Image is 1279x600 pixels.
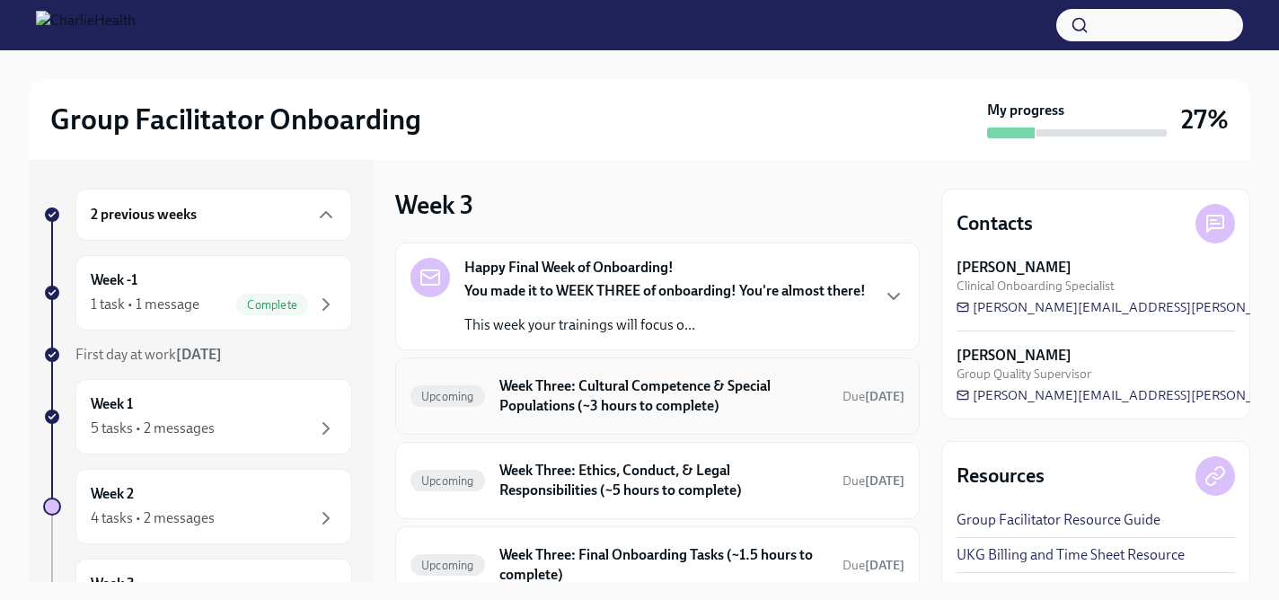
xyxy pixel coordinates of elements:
[842,389,904,404] span: Due
[236,298,308,312] span: Complete
[1181,103,1229,136] h3: 27%
[464,315,866,335] p: This week your trainings will focus o...
[91,205,197,225] h6: 2 previous weeks
[410,390,485,403] span: Upcoming
[176,346,222,363] strong: [DATE]
[410,373,904,419] a: UpcomingWeek Three: Cultural Competence & Special Populations (~3 hours to complete)Due[DATE]
[842,472,904,490] span: September 1st, 2025 10:00
[499,461,828,500] h6: Week Three: Ethics, Conduct, & Legal Responsibilities (~5 hours to complete)
[36,11,136,40] img: CharlieHealth
[842,557,904,574] span: August 30th, 2025 10:00
[499,545,828,585] h6: Week Three: Final Onboarding Tasks (~1.5 hours to complete)
[43,469,352,544] a: Week 24 tasks • 2 messages
[957,580,1121,600] a: How to Submit an IT Ticket
[842,473,904,489] span: Due
[91,295,199,314] div: 1 task • 1 message
[91,394,133,414] h6: Week 1
[75,189,352,241] div: 2 previous weeks
[91,508,215,528] div: 4 tasks • 2 messages
[957,545,1185,565] a: UKG Billing and Time Sheet Resource
[957,510,1160,530] a: Group Facilitator Resource Guide
[464,282,866,299] strong: You made it to WEEK THREE of onboarding! You're almost there!
[50,101,421,137] h2: Group Facilitator Onboarding
[987,101,1064,120] strong: My progress
[957,210,1033,237] h4: Contacts
[957,278,1115,295] span: Clinical Onboarding Specialist
[410,542,904,588] a: UpcomingWeek Three: Final Onboarding Tasks (~1.5 hours to complete)Due[DATE]
[865,389,904,404] strong: [DATE]
[842,558,904,573] span: Due
[499,376,828,416] h6: Week Three: Cultural Competence & Special Populations (~3 hours to complete)
[464,258,674,278] strong: Happy Final Week of Onboarding!
[43,345,352,365] a: First day at work[DATE]
[410,457,904,504] a: UpcomingWeek Three: Ethics, Conduct, & Legal Responsibilities (~5 hours to complete)Due[DATE]
[91,484,134,504] h6: Week 2
[75,346,222,363] span: First day at work
[410,559,485,572] span: Upcoming
[91,270,137,290] h6: Week -1
[865,473,904,489] strong: [DATE]
[43,255,352,331] a: Week -11 task • 1 messageComplete
[842,388,904,405] span: September 1st, 2025 10:00
[91,574,135,594] h6: Week 3
[957,346,1072,366] strong: [PERSON_NAME]
[91,419,215,438] div: 5 tasks • 2 messages
[957,463,1045,490] h4: Resources
[957,366,1091,383] span: Group Quality Supervisor
[957,258,1072,278] strong: [PERSON_NAME]
[43,379,352,454] a: Week 15 tasks • 2 messages
[410,474,485,488] span: Upcoming
[395,189,473,221] h3: Week 3
[865,558,904,573] strong: [DATE]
